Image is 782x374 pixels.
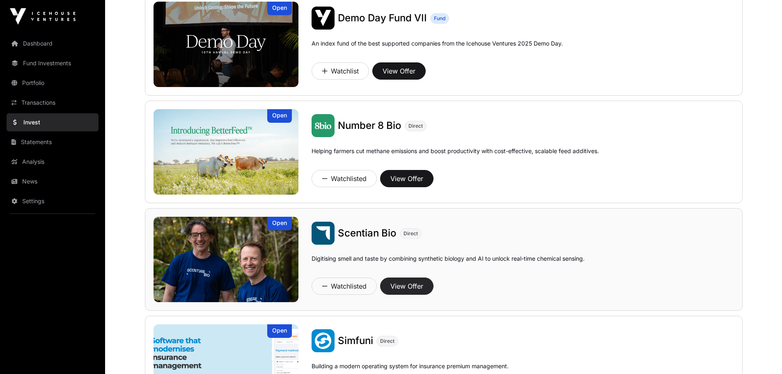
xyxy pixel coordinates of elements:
div: Open [267,2,292,15]
a: Settings [7,192,99,210]
button: Watchlisted [312,170,377,187]
iframe: Chat Widget [741,335,782,374]
span: Direct [408,123,423,129]
a: Dashboard [7,34,99,53]
span: Simfuni [338,335,373,346]
a: Demo Day Fund VIIOpen [154,2,299,87]
a: Fund Investments [7,54,99,72]
button: Watchlist [312,62,369,80]
div: Open [267,109,292,123]
span: Direct [404,230,418,237]
button: View Offer [380,278,433,295]
a: Statements [7,133,99,151]
span: Direct [380,338,394,344]
span: Number 8 Bio [338,119,401,131]
a: Invest [7,113,99,131]
img: Simfuni [312,329,335,352]
p: An index fund of the best supported companies from the Icehouse Ventures 2025 Demo Day. [312,39,563,48]
span: Fund [434,15,445,22]
span: Scentian Bio [338,227,397,239]
button: View Offer [380,170,433,187]
a: Number 8 BioOpen [154,109,299,195]
div: Open [267,217,292,230]
div: Open [267,324,292,338]
img: Number 8 Bio [154,109,299,195]
button: Watchlisted [312,278,377,295]
img: Demo Day Fund VII [154,2,299,87]
a: Transactions [7,94,99,112]
button: View Offer [372,62,426,80]
a: Scentian BioOpen [154,217,299,302]
p: Helping farmers cut methane emissions and boost productivity with cost-effective, scalable feed a... [312,147,599,167]
a: Simfuni [338,334,373,347]
a: Scentian Bio [338,227,397,240]
a: Number 8 Bio [338,119,401,132]
a: Demo Day Fund VII [338,11,427,25]
a: Analysis [7,153,99,171]
a: Portfolio [7,74,99,92]
p: Digitising smell and taste by combining synthetic biology and AI to unlock real-time chemical sen... [312,255,585,274]
a: News [7,172,99,190]
img: Demo Day Fund VII [312,7,335,30]
img: Scentian Bio [312,222,335,245]
img: Number 8 Bio [312,114,335,137]
img: Icehouse Ventures Logo [10,8,76,25]
img: Scentian Bio [154,217,299,302]
span: Demo Day Fund VII [338,12,427,24]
